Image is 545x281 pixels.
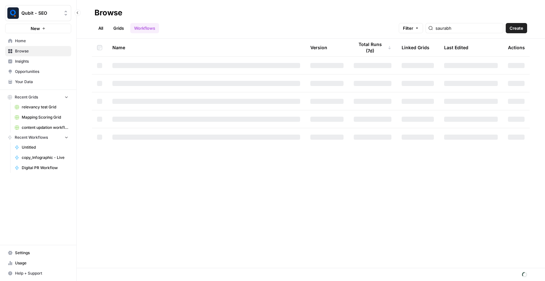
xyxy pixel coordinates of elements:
[95,8,122,18] div: Browse
[5,268,71,278] button: Help + Support
[31,25,40,32] span: New
[15,38,68,44] span: Home
[22,155,68,160] span: copy_Infographic - Live
[399,23,423,33] button: Filter
[5,66,71,77] a: Opportunities
[12,142,71,152] a: Untitled
[5,248,71,258] a: Settings
[5,133,71,142] button: Recent Workflows
[435,25,500,31] input: Search
[15,260,68,266] span: Usage
[510,25,523,31] span: Create
[110,23,128,33] a: Grids
[12,163,71,173] a: Digital PR Workflow
[5,258,71,268] a: Usage
[22,114,68,120] span: Mapping Scoring Grid
[15,94,38,100] span: Recent Grids
[403,25,413,31] span: Filter
[15,79,68,85] span: Your Data
[15,48,68,54] span: Browse
[112,39,300,56] div: Name
[12,152,71,163] a: copy_Infographic - Live
[5,56,71,66] a: Insights
[15,135,48,140] span: Recent Workflows
[15,69,68,74] span: Opportunities
[5,46,71,56] a: Browse
[21,10,60,16] span: Qubit - SEO
[5,36,71,46] a: Home
[402,39,429,56] div: Linked Grids
[5,77,71,87] a: Your Data
[12,112,71,122] a: Mapping Scoring Grid
[12,122,71,133] a: content updation workflow
[5,92,71,102] button: Recent Grids
[5,24,71,33] button: New
[22,104,68,110] span: relevancy test Grid
[444,39,468,56] div: Last Edited
[12,102,71,112] a: relevancy test Grid
[15,250,68,256] span: Settings
[310,39,327,56] div: Version
[22,125,68,130] span: content updation workflow
[7,7,19,19] img: Qubit - SEO Logo
[22,144,68,150] span: Untitled
[508,39,525,56] div: Actions
[5,5,71,21] button: Workspace: Qubit - SEO
[15,270,68,276] span: Help + Support
[130,23,159,33] a: Workflows
[95,23,107,33] a: All
[22,165,68,171] span: Digital PR Workflow
[15,59,68,64] span: Insights
[354,39,391,56] div: Total Runs (7d)
[506,23,527,33] button: Create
